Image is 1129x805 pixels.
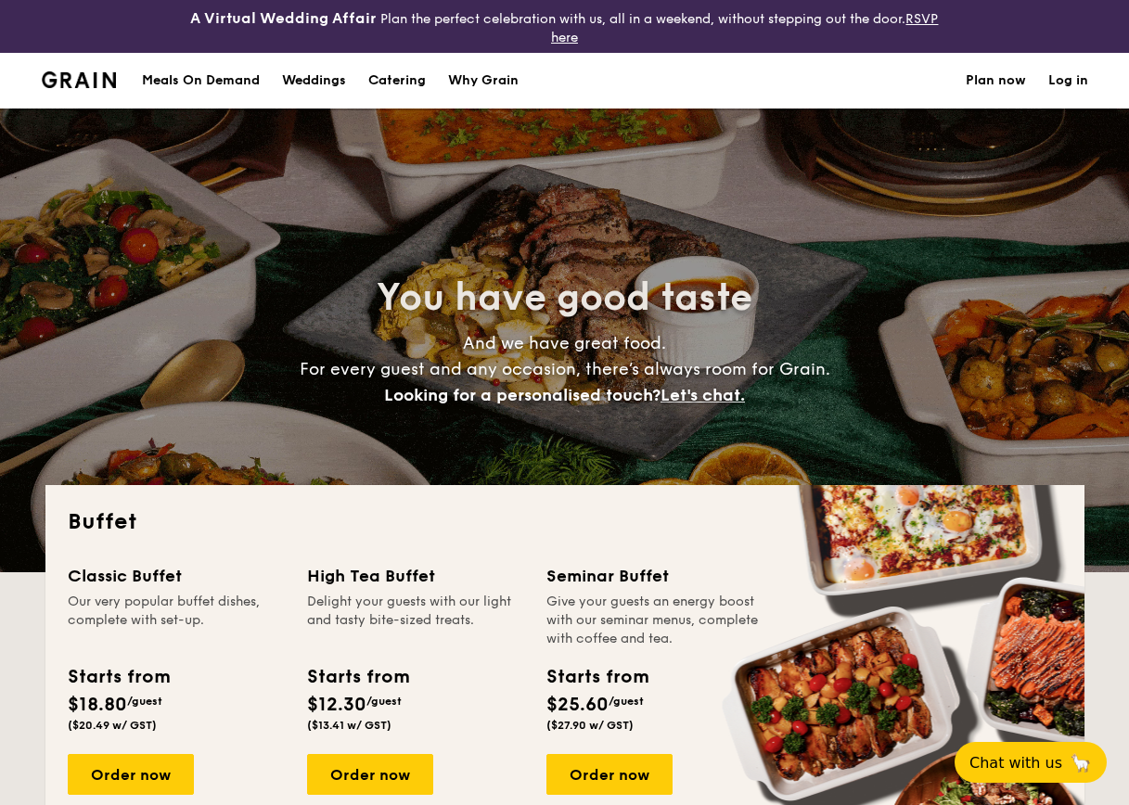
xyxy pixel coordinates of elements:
[131,53,271,109] a: Meals On Demand
[546,719,634,732] span: ($27.90 w/ GST)
[68,593,285,648] div: Our very popular buffet dishes, complete with set-up.
[68,694,127,716] span: $18.80
[546,563,763,589] div: Seminar Buffet
[42,71,117,88] img: Grain
[955,742,1107,783] button: Chat with us🦙
[437,53,530,109] a: Why Grain
[357,53,437,109] a: Catering
[1048,53,1088,109] a: Log in
[68,663,169,691] div: Starts from
[42,71,117,88] a: Logotype
[368,53,426,109] h1: Catering
[271,53,357,109] a: Weddings
[307,694,366,716] span: $12.30
[1070,752,1092,773] span: 🦙
[142,53,260,109] div: Meals On Demand
[448,53,519,109] div: Why Grain
[68,507,1062,537] h2: Buffet
[282,53,346,109] div: Weddings
[307,719,391,732] span: ($13.41 w/ GST)
[188,7,941,45] div: Plan the perfect celebration with us, all in a weekend, without stepping out the door.
[307,663,408,691] div: Starts from
[127,695,162,708] span: /guest
[966,53,1026,109] a: Plan now
[68,719,157,732] span: ($20.49 w/ GST)
[307,563,524,589] div: High Tea Buffet
[969,754,1062,772] span: Chat with us
[661,385,745,405] span: Let's chat.
[307,593,524,648] div: Delight your guests with our light and tasty bite-sized treats.
[546,694,609,716] span: $25.60
[546,754,673,795] div: Order now
[68,563,285,589] div: Classic Buffet
[307,754,433,795] div: Order now
[366,695,402,708] span: /guest
[546,663,648,691] div: Starts from
[190,7,377,30] h4: A Virtual Wedding Affair
[68,754,194,795] div: Order now
[609,695,644,708] span: /guest
[546,593,763,648] div: Give your guests an energy boost with our seminar menus, complete with coffee and tea.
